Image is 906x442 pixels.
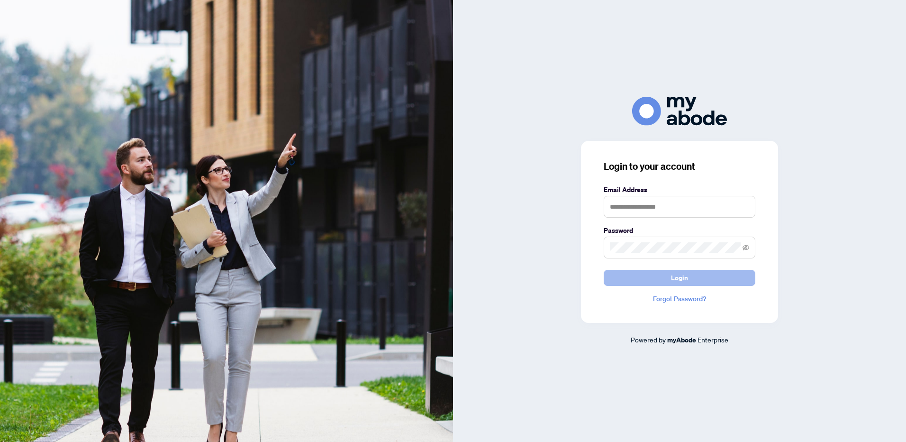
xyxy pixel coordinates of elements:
[667,335,696,345] a: myAbode
[698,335,728,344] span: Enterprise
[604,225,755,236] label: Password
[604,160,755,173] h3: Login to your account
[671,270,688,285] span: Login
[604,270,755,286] button: Login
[604,184,755,195] label: Email Address
[631,335,666,344] span: Powered by
[604,294,755,304] a: Forgot Password?
[632,97,727,126] img: ma-logo
[743,244,749,251] span: eye-invisible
